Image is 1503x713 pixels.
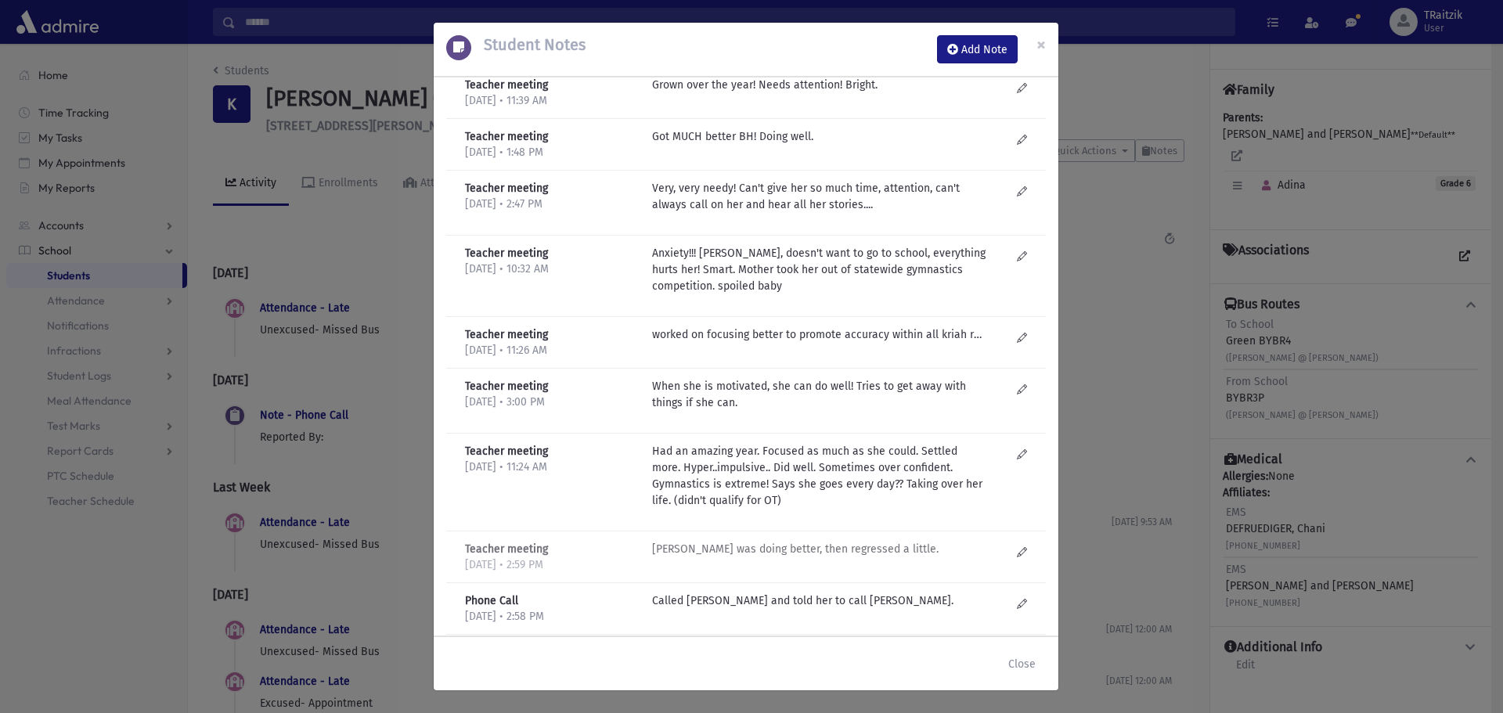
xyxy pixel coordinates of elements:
[465,78,548,92] b: Teacher meeting
[465,380,548,393] b: Teacher meeting
[998,650,1046,678] button: Close
[465,343,636,358] p: [DATE] • 11:26 AM
[1024,23,1058,67] button: Close
[465,93,636,109] p: [DATE] • 11:39 AM
[652,443,987,509] p: Had an amazing year. Focused as much as she could. Settled more. Hyper..impulsive.. Did well. Som...
[465,196,636,212] p: [DATE] • 2:47 PM
[652,541,987,557] p: [PERSON_NAME] was doing better, then regressed a little.
[465,261,636,277] p: [DATE] • 10:32 AM
[465,459,636,475] p: [DATE] • 11:24 AM
[465,394,636,410] p: [DATE] • 3:00 PM
[471,35,586,54] h5: Student Notes
[465,557,636,573] p: [DATE] • 2:59 PM
[465,609,636,625] p: [DATE] • 2:58 PM
[652,180,987,213] p: Very, very needy! Can't give her so much time, attention, can't always call on her and hear all h...
[465,445,548,458] b: Teacher meeting
[652,378,987,411] p: When she is motivated, she can do well! Tries to get away with things if she can.
[652,128,987,145] p: Got MUCH better BH! Doing well.
[652,592,987,609] p: Called [PERSON_NAME] and told her to call [PERSON_NAME].
[465,328,548,341] b: Teacher meeting
[652,326,987,343] p: worked on focusing better to promote accuracy within all kriah rules. When focused-reads well!
[465,542,548,556] b: Teacher meeting
[465,247,548,260] b: Teacher meeting
[937,35,1018,63] button: Add Note
[465,594,518,607] b: Phone Call
[465,130,548,143] b: Teacher meeting
[1036,34,1046,56] span: ×
[652,245,987,294] p: Anxiety!!! [PERSON_NAME], doesn't want to go to school, everything hurts her! Smart. Mother took ...
[652,77,987,93] p: Grown over the year! Needs attention! Bright.
[465,145,636,160] p: [DATE] • 1:48 PM
[465,182,548,195] b: Teacher meeting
